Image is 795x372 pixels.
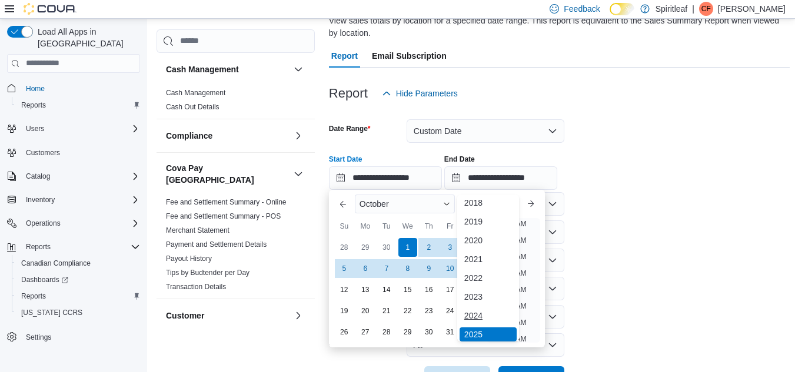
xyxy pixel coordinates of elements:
div: Tu [377,217,396,236]
a: Payment and Settlement Details [166,240,267,249]
button: Compliance [291,129,305,143]
div: Su [335,217,354,236]
div: day-12 [335,280,354,299]
a: Fee and Settlement Summary - Online [166,198,287,206]
span: Reports [21,240,140,254]
div: day-16 [420,280,438,299]
div: day-29 [356,238,375,257]
span: Cash Management [166,88,225,98]
h3: Customer [166,310,204,321]
button: Reports [21,240,55,254]
button: Users [21,122,49,136]
input: Press the down key to enter a popover containing a calendar. Press the escape key to close the po... [329,166,442,190]
div: day-19 [335,301,354,320]
div: day-31 [441,323,460,341]
button: Inventory [2,192,145,208]
div: day-27 [356,323,375,341]
button: Open list of options [548,256,557,265]
div: day-22 [398,301,417,320]
span: October [360,199,389,209]
label: End Date [444,155,475,164]
div: day-5 [335,259,354,278]
div: day-24 [441,301,460,320]
span: Payment and Settlement Details [166,240,267,249]
div: day-28 [335,238,354,257]
div: 2024 [460,309,517,323]
button: Customer [166,310,289,321]
span: Users [21,122,140,136]
img: Cova [24,3,76,15]
div: day-26 [335,323,354,341]
div: Cash Management [157,86,315,119]
span: Operations [26,219,61,228]
span: Customers [26,148,60,157]
a: Dashboards [16,273,73,287]
button: Cova Pay [GEOGRAPHIC_DATA] [291,167,305,181]
a: Tips by Budtender per Day [166,269,250,277]
a: Payout History [166,254,212,263]
a: Home [21,82,49,96]
label: Start Date [329,155,362,164]
a: Merchant Statement [166,226,229,234]
div: day-30 [377,238,396,257]
button: Settings [2,328,145,345]
span: Dark Mode [610,15,610,16]
div: 2020 [460,233,517,247]
span: Reports [21,100,46,110]
button: Cova Pay [GEOGRAPHIC_DATA] [166,162,289,186]
h3: Compliance [166,130,212,142]
div: day-23 [420,301,438,320]
div: 2023 [460,290,517,304]
p: [PERSON_NAME] [718,2,786,16]
input: Dark Mode [610,3,634,15]
span: Dashboards [16,273,140,287]
span: CF [701,2,711,16]
button: Custom Date [407,119,564,143]
div: 2025 [460,327,517,341]
button: Cash Management [291,62,305,76]
span: Washington CCRS [16,306,140,320]
div: day-9 [420,259,438,278]
span: Reports [21,291,46,301]
div: day-8 [398,259,417,278]
div: day-20 [356,301,375,320]
div: day-6 [356,259,375,278]
button: Operations [21,216,65,230]
button: Canadian Compliance [12,255,145,272]
span: Operations [21,216,140,230]
button: Hide Parameters [377,82,463,105]
p: | [692,2,694,16]
div: Th [420,217,438,236]
div: Fr [441,217,460,236]
div: day-30 [420,323,438,341]
a: Fee and Settlement Summary - POS [166,212,281,220]
button: Reports [12,288,145,304]
span: Reports [16,98,140,112]
span: Canadian Compliance [21,259,91,268]
span: Home [26,84,45,93]
button: Operations [2,215,145,232]
button: Home [2,80,145,97]
div: day-14 [377,280,396,299]
div: Chelsea F [699,2,713,16]
button: Catalog [2,168,145,185]
div: day-17 [441,280,460,299]
button: [US_STATE] CCRS [12,304,145,321]
a: Reports [16,98,51,112]
p: Spiritleaf [656,2,687,16]
div: 2018 [460,196,517,210]
span: Home [21,81,140,96]
div: Button. Open the month selector. October is currently selected. [355,195,455,213]
div: Cova Pay [GEOGRAPHIC_DATA] [157,195,315,299]
span: Inventory [21,193,140,207]
div: We [398,217,417,236]
a: Cash Management [166,89,225,97]
div: day-13 [356,280,375,299]
span: Hide Parameters [396,88,458,99]
span: Catalog [26,172,50,181]
div: day-28 [377,323,396,341]
div: 2021 [460,252,517,266]
span: Inventory [26,195,55,205]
